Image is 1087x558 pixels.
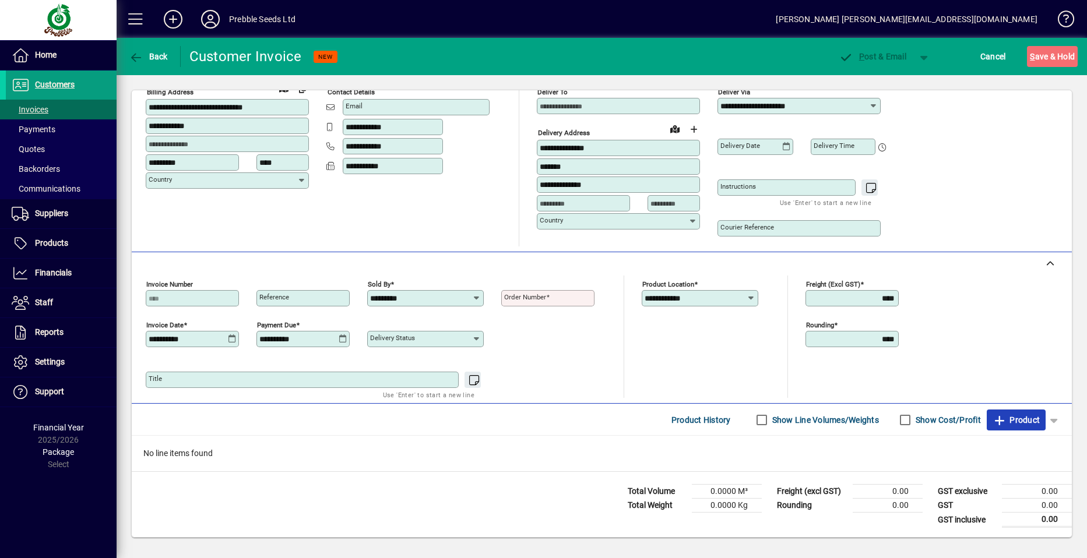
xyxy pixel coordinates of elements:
[771,499,853,513] td: Rounding
[987,409,1046,430] button: Product
[370,334,415,342] mat-label: Delivery status
[839,52,906,61] span: ost & Email
[853,499,923,513] td: 0.00
[35,327,64,337] span: Reports
[35,387,64,396] span: Support
[622,485,692,499] td: Total Volume
[1002,513,1072,527] td: 0.00
[6,100,117,119] a: Invoices
[126,46,171,67] button: Back
[189,47,302,66] div: Customer Invoice
[771,485,853,499] td: Freight (excl GST)
[642,280,694,288] mat-label: Product location
[1030,47,1075,66] span: ave & Hold
[132,436,1072,471] div: No line items found
[1027,46,1078,67] button: Save & Hold
[35,209,68,218] span: Suppliers
[229,10,296,29] div: Prebble Seeds Ltd
[932,485,1002,499] td: GST exclusive
[806,280,860,288] mat-label: Freight (excl GST)
[692,499,762,513] td: 0.0000 Kg
[853,485,923,499] td: 0.00
[33,423,84,432] span: Financial Year
[149,375,162,383] mat-label: Title
[12,144,45,154] span: Quotes
[537,88,568,96] mat-label: Deliver To
[6,229,117,258] a: Products
[192,9,229,30] button: Profile
[129,52,168,61] span: Back
[6,41,117,70] a: Home
[720,142,760,150] mat-label: Delivery date
[540,216,563,224] mat-label: Country
[6,199,117,228] a: Suppliers
[6,377,117,407] a: Support
[6,179,117,199] a: Communications
[12,184,80,193] span: Communications
[12,125,55,134] span: Payments
[6,259,117,288] a: Financials
[12,164,60,174] span: Backorders
[622,499,692,513] td: Total Weight
[259,293,289,301] mat-label: Reference
[692,485,762,499] td: 0.0000 M³
[932,499,1002,513] td: GST
[6,318,117,347] a: Reports
[149,175,172,183] mat-label: Country
[980,47,1006,66] span: Cancel
[913,414,981,426] label: Show Cost/Profit
[667,409,736,430] button: Product History
[993,411,1040,429] span: Product
[346,102,363,110] mat-label: Email
[666,119,684,138] a: View on map
[977,46,1009,67] button: Cancel
[718,88,750,96] mat-label: Deliver via
[6,119,117,139] a: Payments
[814,142,854,150] mat-label: Delivery time
[770,414,879,426] label: Show Line Volumes/Weights
[932,513,1002,527] td: GST inclusive
[806,321,834,329] mat-label: Rounding
[368,280,391,288] mat-label: Sold by
[35,268,72,277] span: Financials
[1002,499,1072,513] td: 0.00
[776,10,1037,29] div: [PERSON_NAME] [PERSON_NAME][EMAIL_ADDRESS][DOMAIN_NAME]
[146,321,184,329] mat-label: Invoice date
[35,80,75,89] span: Customers
[1049,2,1072,40] a: Knowledge Base
[671,411,731,429] span: Product History
[12,105,48,114] span: Invoices
[35,298,53,307] span: Staff
[833,46,912,67] button: Post & Email
[1030,52,1035,61] span: S
[6,348,117,377] a: Settings
[154,9,192,30] button: Add
[117,46,181,67] app-page-header-button: Back
[35,238,68,248] span: Products
[318,53,333,61] span: NEW
[43,447,74,457] span: Package
[35,357,65,366] span: Settings
[504,293,546,301] mat-label: Order number
[859,52,864,61] span: P
[275,79,293,97] a: View on map
[146,280,193,288] mat-label: Invoice number
[720,223,774,231] mat-label: Courier Reference
[684,120,703,139] button: Choose address
[780,196,871,209] mat-hint: Use 'Enter' to start a new line
[35,50,57,59] span: Home
[6,288,117,317] a: Staff
[720,182,756,190] mat-label: Instructions
[6,159,117,179] a: Backorders
[1002,485,1072,499] td: 0.00
[257,321,296,329] mat-label: Payment due
[383,388,474,401] mat-hint: Use 'Enter' to start a new line
[293,79,312,98] button: Copy to Delivery address
[6,139,117,159] a: Quotes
